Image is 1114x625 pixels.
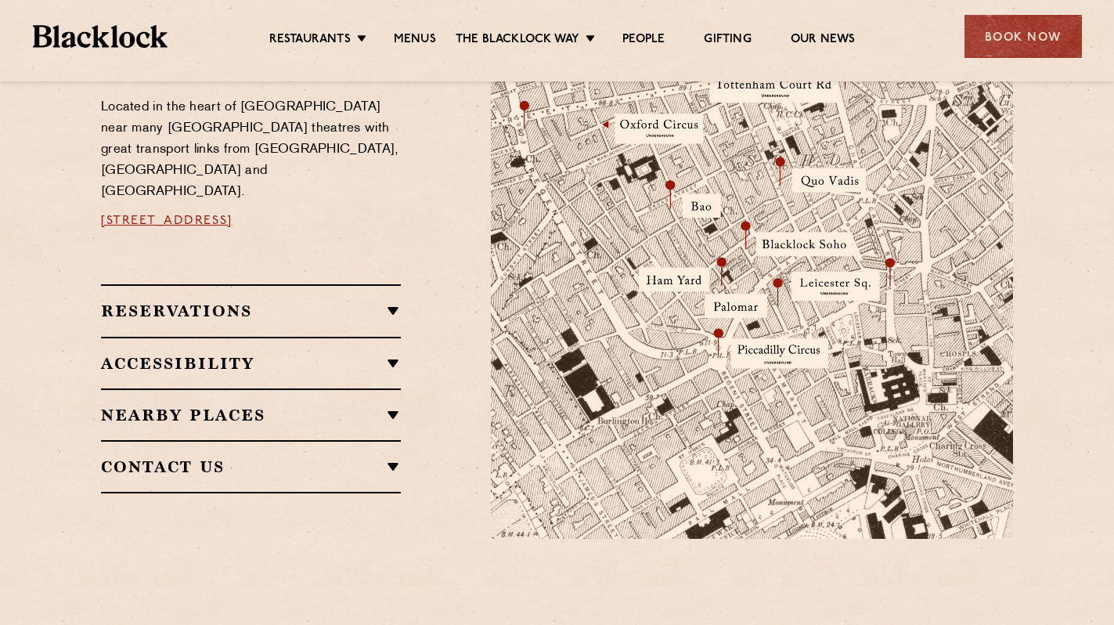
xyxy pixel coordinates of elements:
[101,97,401,203] p: Located in the heart of [GEOGRAPHIC_DATA] near many [GEOGRAPHIC_DATA] theatres with great transpo...
[101,457,401,476] h2: Contact Us
[101,302,401,320] h2: Reservations
[101,406,401,424] h2: Nearby Places
[101,354,401,373] h2: Accessibility
[269,32,351,49] a: Restaurants
[622,32,665,49] a: People
[394,32,436,49] a: Menus
[845,393,1064,540] img: svg%3E
[456,32,579,49] a: The Blacklock Way
[791,32,856,49] a: Our News
[33,25,168,48] img: BL_Textured_Logo-footer-cropped.svg
[704,32,751,49] a: Gifting
[964,15,1082,58] div: Book Now
[101,215,233,227] a: [STREET_ADDRESS]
